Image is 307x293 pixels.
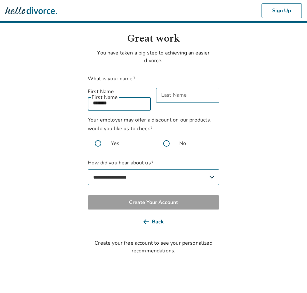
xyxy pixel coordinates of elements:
[88,159,219,185] label: How did you hear about us?
[262,3,302,18] button: Sign Up
[88,239,219,255] div: Create your free account to see your personalized recommendations.
[88,49,219,64] p: You have taken a big step to achieving an easier divorce.
[88,31,219,46] h1: Great work
[88,215,219,229] button: Back
[88,75,135,82] label: What is your name?
[5,4,57,17] img: Hello Divorce Logo
[88,195,219,210] button: Create Your Account
[88,88,151,95] label: First Name
[88,116,212,132] span: Your employer may offer a discount on our products, would you like us to check?
[111,140,119,147] span: Yes
[88,169,219,185] select: How did you hear about us?
[275,262,307,293] iframe: Chat Widget
[179,140,186,147] span: No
